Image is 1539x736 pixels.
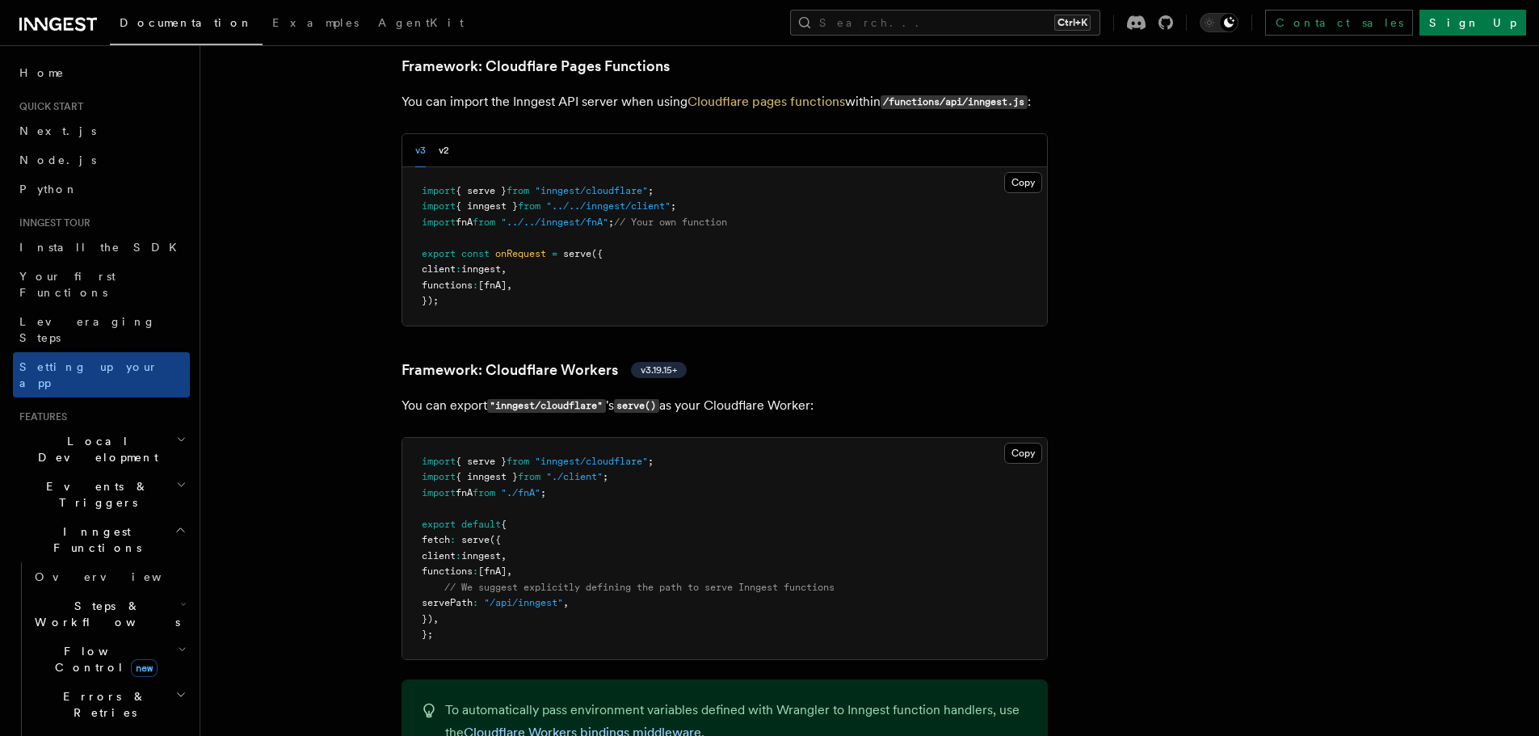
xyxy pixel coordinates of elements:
span: serve [461,534,490,545]
span: { [501,519,507,530]
span: : [473,280,478,291]
span: from [518,471,540,482]
span: , [507,280,512,291]
span: }); [422,295,439,306]
span: from [518,200,540,212]
span: Quick start [13,100,83,113]
span: import [422,487,456,498]
span: // We suggest explicitly defining the path to serve Inngest functions [444,582,835,593]
a: Leveraging Steps [13,307,190,352]
span: import [422,200,456,212]
span: functions [422,280,473,291]
span: from [507,185,529,196]
span: // Your own function [614,217,727,228]
span: { serve } [456,185,507,196]
span: ({ [490,534,501,545]
span: { inngest } [456,200,518,212]
span: import [422,185,456,196]
a: Setting up your app [13,352,190,397]
span: ; [648,456,654,467]
a: Home [13,58,190,87]
span: "./fnA" [501,487,540,498]
span: Next.js [19,124,96,137]
a: Overview [28,562,190,591]
span: "inngest/cloudflare" [535,185,648,196]
span: : [450,534,456,545]
kbd: Ctrl+K [1054,15,1091,31]
p: You can import the Inngest API server when using within : [402,90,1048,114]
span: functions [422,566,473,577]
span: [fnA] [478,566,507,577]
span: servePath [422,597,473,608]
span: }; [422,629,433,640]
span: ; [540,487,546,498]
span: "./client" [546,471,603,482]
a: Your first Functions [13,262,190,307]
a: Examples [263,5,368,44]
span: Your first Functions [19,270,116,299]
span: export [422,248,456,259]
span: from [473,217,495,228]
span: export [422,519,456,530]
button: Search...Ctrl+K [790,10,1100,36]
span: serve [563,248,591,259]
span: , [563,597,569,608]
span: Local Development [13,433,176,465]
span: Examples [272,16,359,29]
span: default [461,519,501,530]
button: Flow Controlnew [28,637,190,682]
span: [fnA] [478,280,507,291]
button: Inngest Functions [13,517,190,562]
span: "/api/inngest" [484,597,563,608]
span: client [422,550,456,561]
span: "../../inngest/fnA" [501,217,608,228]
button: v2 [439,134,449,167]
a: Python [13,175,190,204]
span: , [433,613,439,625]
a: Contact sales [1265,10,1413,36]
span: Documentation [120,16,253,29]
span: Leveraging Steps [19,315,156,344]
span: "inngest/cloudflare" [535,456,648,467]
span: import [422,471,456,482]
span: "../../inngest/client" [546,200,671,212]
span: from [473,487,495,498]
span: v3.19.15+ [641,364,677,376]
a: Framework: Cloudflare Pages Functions [402,55,670,78]
span: : [473,566,478,577]
span: { serve } [456,456,507,467]
span: AgentKit [378,16,464,29]
p: You can export 's as your Cloudflare Worker: [402,394,1048,418]
span: : [473,597,478,608]
span: Inngest Functions [13,524,175,556]
a: Sign Up [1419,10,1526,36]
span: , [501,263,507,275]
span: { inngest } [456,471,518,482]
a: Cloudflare pages functions [688,94,845,109]
span: fnA [456,217,473,228]
a: Node.js [13,145,190,175]
span: from [507,456,529,467]
span: }) [422,613,433,625]
span: const [461,248,490,259]
button: Toggle dark mode [1200,13,1238,32]
span: client [422,263,456,275]
span: Install the SDK [19,241,187,254]
span: import [422,456,456,467]
a: Documentation [110,5,263,45]
a: Install the SDK [13,233,190,262]
span: inngest [461,550,501,561]
span: Features [13,410,67,423]
span: ; [608,217,614,228]
span: fetch [422,534,450,545]
a: Framework: Cloudflare Workersv3.19.15+ [402,359,687,381]
span: import [422,217,456,228]
a: AgentKit [368,5,473,44]
span: Setting up your app [19,360,158,389]
span: Python [19,183,78,196]
span: , [507,566,512,577]
span: ; [648,185,654,196]
button: v3 [415,134,426,167]
span: onRequest [495,248,546,259]
span: Errors & Retries [28,688,175,721]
